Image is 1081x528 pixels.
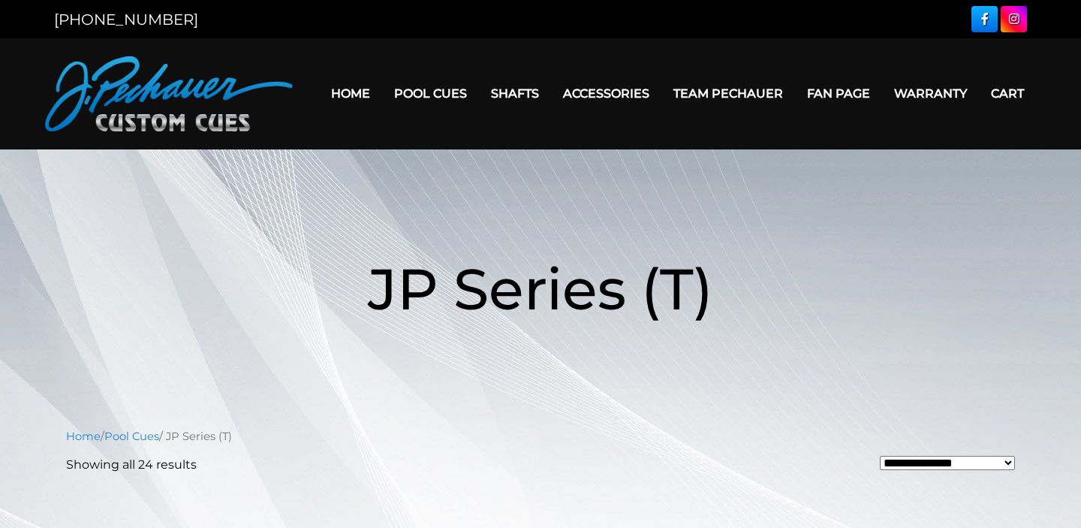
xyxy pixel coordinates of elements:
[880,456,1015,470] select: Shop order
[551,74,661,113] a: Accessories
[661,74,795,113] a: Team Pechauer
[45,56,293,131] img: Pechauer Custom Cues
[66,428,1015,445] nav: Breadcrumb
[54,11,198,29] a: [PHONE_NUMBER]
[382,74,479,113] a: Pool Cues
[104,430,159,443] a: Pool Cues
[979,74,1036,113] a: Cart
[479,74,551,113] a: Shafts
[368,254,713,324] span: JP Series (T)
[66,456,197,474] p: Showing all 24 results
[882,74,979,113] a: Warranty
[795,74,882,113] a: Fan Page
[66,430,101,443] a: Home
[319,74,382,113] a: Home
